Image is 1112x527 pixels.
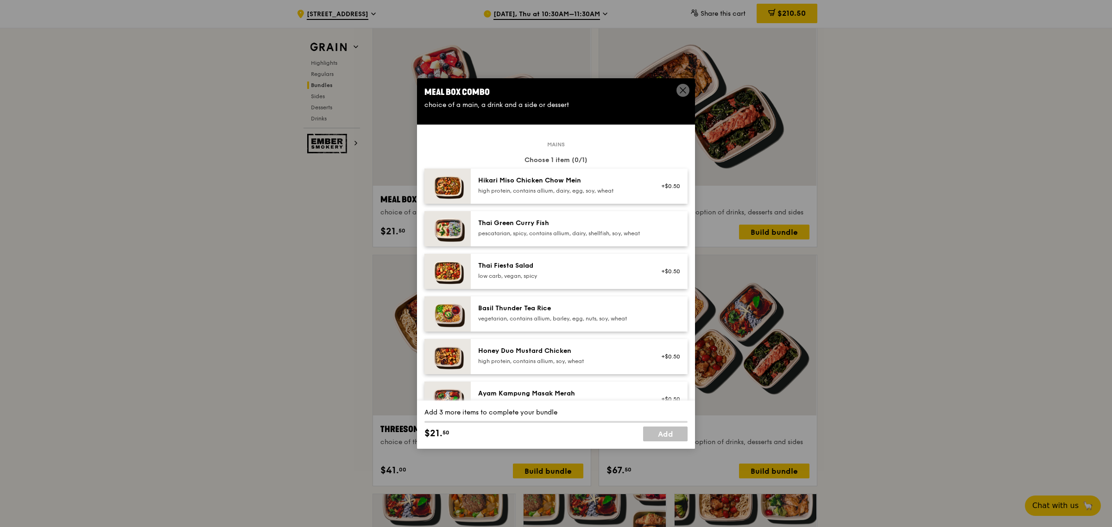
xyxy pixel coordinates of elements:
[656,353,680,360] div: +$0.50
[478,272,644,280] div: low carb, vegan, spicy
[424,169,471,204] img: daily_normal_Hikari_Miso_Chicken_Chow_Mein__Horizontal_.jpg
[424,339,471,374] img: daily_normal_Honey_Duo_Mustard_Chicken__Horizontal_.jpg
[643,427,688,441] a: Add
[478,346,644,356] div: Honey Duo Mustard Chicken
[656,182,680,190] div: +$0.50
[543,141,569,148] span: Mains
[478,358,644,365] div: high protein, contains allium, soy, wheat
[656,395,680,403] div: +$0.50
[424,408,688,417] div: Add 3 more items to complete your bundle
[478,400,644,408] div: high protein, spicy, contains allium, shellfish, soy, wheat
[424,296,471,332] img: daily_normal_HORZ-Basil-Thunder-Tea-Rice.jpg
[424,427,442,440] span: $21.
[424,86,688,99] div: Meal Box Combo
[478,389,644,398] div: Ayam Kampung Masak Merah
[478,219,644,228] div: Thai Green Curry Fish
[424,156,688,165] div: Choose 1 item (0/1)
[478,304,644,313] div: Basil Thunder Tea Rice
[478,261,644,270] div: Thai Fiesta Salad
[424,254,471,289] img: daily_normal_Thai_Fiesta_Salad__Horizontal_.jpg
[478,230,644,237] div: pescatarian, spicy, contains allium, dairy, shellfish, soy, wheat
[424,211,471,246] img: daily_normal_HORZ-Thai-Green-Curry-Fish.jpg
[656,268,680,275] div: +$0.50
[478,187,644,194] div: high protein, contains allium, dairy, egg, soy, wheat
[478,315,644,322] div: vegetarian, contains allium, barley, egg, nuts, soy, wheat
[424,382,471,417] img: daily_normal_Ayam_Kampung_Masak_Merah_Horizontal_.jpg
[424,100,688,110] div: choice of a main, a drink and a side or dessert
[478,176,644,185] div: Hikari Miso Chicken Chow Mein
[442,429,449,436] span: 50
